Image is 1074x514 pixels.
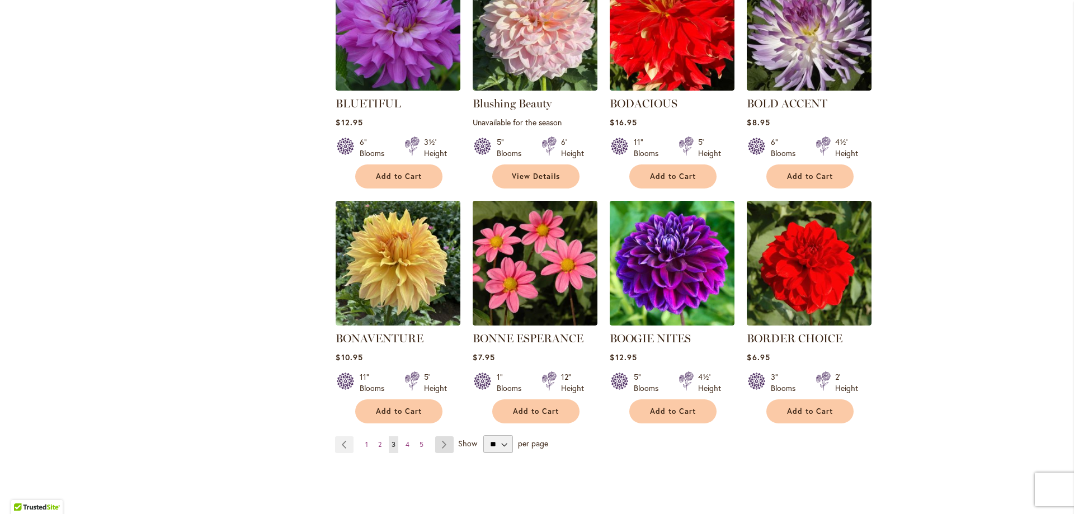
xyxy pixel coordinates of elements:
[473,97,552,110] a: Blushing Beauty
[513,407,559,416] span: Add to Cart
[512,172,560,181] span: View Details
[610,82,734,93] a: BODACIOUS
[336,201,460,326] img: Bonaventure
[561,136,584,159] div: 6' Height
[787,172,833,181] span: Add to Cart
[747,82,872,93] a: BOLD ACCENT
[610,201,734,326] img: BOOGIE NITES
[376,407,422,416] span: Add to Cart
[634,371,665,394] div: 5" Blooms
[378,440,381,449] span: 2
[771,136,802,159] div: 6" Blooms
[417,436,426,453] a: 5
[473,332,583,345] a: BONNE ESPERANCE
[610,317,734,328] a: BOOGIE NITES
[747,97,827,110] a: BOLD ACCENT
[360,371,391,394] div: 11" Blooms
[336,332,423,345] a: BONAVENTURE
[406,440,409,449] span: 4
[610,352,637,362] span: $12.95
[336,352,362,362] span: $10.95
[766,399,854,423] button: Add to Cart
[492,164,580,188] a: View Details
[473,82,597,93] a: Blushing Beauty
[375,436,384,453] a: 2
[473,201,597,326] img: BONNE ESPERANCE
[747,332,842,345] a: BORDER CHOICE
[698,136,721,159] div: 5' Height
[336,82,460,93] a: Bluetiful
[747,117,770,128] span: $8.95
[835,371,858,394] div: 2' Height
[473,117,597,128] p: Unavailable for the season
[650,172,696,181] span: Add to Cart
[497,136,528,159] div: 5" Blooms
[8,474,40,506] iframe: Launch Accessibility Center
[518,438,548,449] span: per page
[403,436,412,453] a: 4
[424,136,447,159] div: 3½' Height
[392,440,395,449] span: 3
[473,352,494,362] span: $7.95
[629,399,717,423] button: Add to Cart
[610,117,637,128] span: $16.95
[771,371,802,394] div: 3" Blooms
[365,440,368,449] span: 1
[634,136,665,159] div: 11" Blooms
[629,164,717,188] button: Add to Cart
[698,371,721,394] div: 4½' Height
[787,407,833,416] span: Add to Cart
[376,172,422,181] span: Add to Cart
[420,440,423,449] span: 5
[336,117,362,128] span: $12.95
[424,371,447,394] div: 5' Height
[561,371,584,394] div: 12" Height
[360,136,391,159] div: 6" Blooms
[766,164,854,188] button: Add to Cart
[497,371,528,394] div: 1" Blooms
[650,407,696,416] span: Add to Cart
[610,332,691,345] a: BOOGIE NITES
[336,317,460,328] a: Bonaventure
[355,399,442,423] button: Add to Cart
[610,97,677,110] a: BODACIOUS
[473,317,597,328] a: BONNE ESPERANCE
[747,201,872,326] img: BORDER CHOICE
[492,399,580,423] button: Add to Cart
[355,164,442,188] button: Add to Cart
[835,136,858,159] div: 4½' Height
[362,436,371,453] a: 1
[336,97,401,110] a: BLUETIFUL
[747,352,770,362] span: $6.95
[747,317,872,328] a: BORDER CHOICE
[458,438,477,449] span: Show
